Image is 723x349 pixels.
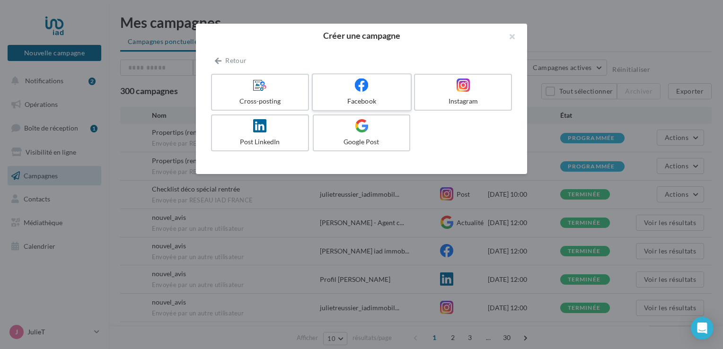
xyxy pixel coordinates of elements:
div: Facebook [317,96,406,106]
div: Google Post [317,137,406,147]
div: Post LinkedIn [216,137,304,147]
div: Cross-posting [216,96,304,106]
div: Instagram [419,96,507,106]
button: Retour [211,55,250,66]
h2: Créer une campagne [211,31,512,40]
div: Open Intercom Messenger [691,317,714,340]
